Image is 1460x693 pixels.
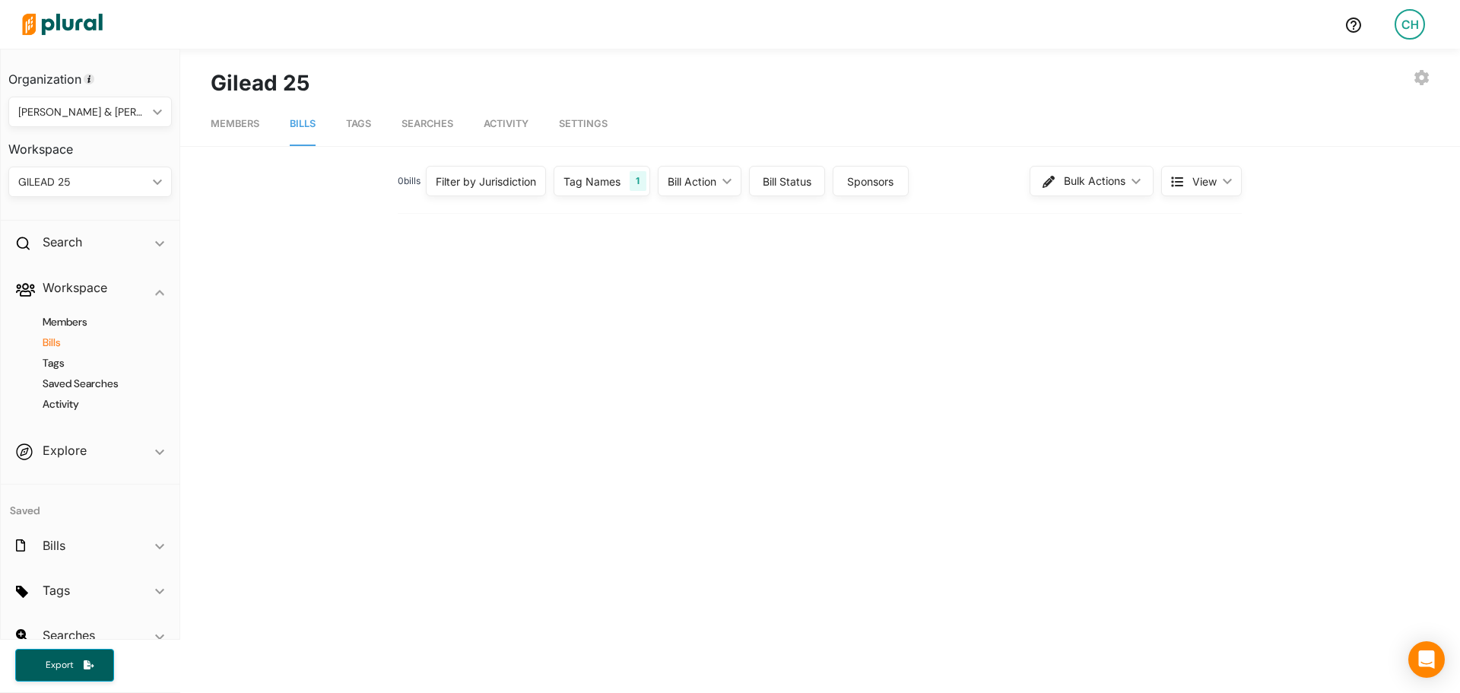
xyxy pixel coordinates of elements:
h3: Organization [8,57,172,91]
a: Searches [401,103,453,146]
a: Tags [346,103,371,146]
a: Bills [24,335,164,350]
a: Activity [484,103,528,146]
a: Saved Searches [24,377,164,391]
span: Bills [290,118,316,129]
div: Tag Names [563,173,620,189]
h2: Tags [43,582,70,599]
div: Bill Status [759,173,815,189]
div: 1 [630,171,646,191]
div: CH [1395,9,1425,40]
h2: Workspace [43,279,107,296]
a: CH [1382,3,1437,46]
span: Settings [559,118,608,129]
a: Members [211,103,259,146]
span: Searches [401,118,453,129]
a: Members [24,315,164,329]
a: Activity [24,397,164,412]
span: Members [211,118,259,129]
h1: Gilead 25 [211,67,309,99]
a: Bills [290,103,316,146]
span: View [1192,173,1217,189]
div: Sponsors [843,173,899,189]
span: Export [35,659,84,672]
div: Filter by Jurisdiction [436,173,536,189]
button: Export [15,649,114,682]
h2: Explore [43,442,87,459]
h2: Bills [43,537,65,554]
span: Activity [484,118,528,129]
button: Bulk Actions [1030,166,1154,196]
span: Tags [346,118,371,129]
div: GILEAD 25 [18,174,147,190]
h2: Searches [43,627,95,644]
h2: Search [43,234,82,250]
span: 0 bill s [398,175,421,186]
a: Tags [24,356,164,370]
div: Bill Action [668,173,716,189]
div: Tooltip anchor [82,72,96,86]
div: Open Intercom Messenger [1408,641,1445,678]
span: Bulk Actions [1064,176,1125,186]
h3: Workspace [8,127,172,161]
h4: Saved [1,485,179,522]
div: [PERSON_NAME] & [PERSON_NAME] [18,104,147,120]
a: Settings [559,103,608,146]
